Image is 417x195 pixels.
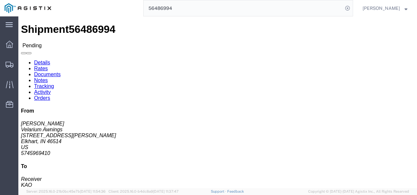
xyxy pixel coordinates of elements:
[308,189,409,194] span: Copyright © [DATE]-[DATE] Agistix Inc., All Rights Reserved
[18,16,417,188] iframe: FS Legacy Container
[227,189,244,193] a: Feedback
[153,189,179,193] span: [DATE] 11:37:47
[363,5,400,12] span: Nathan Seeley
[109,189,179,193] span: Client: 2025.16.0-b4dc8a9
[211,189,227,193] a: Support
[26,189,106,193] span: Server: 2025.16.0-21b0bc45e7b
[5,3,51,13] img: logo
[362,4,408,12] button: [PERSON_NAME]
[144,0,343,16] input: Search for shipment number, reference number
[80,189,106,193] span: [DATE] 11:54:36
